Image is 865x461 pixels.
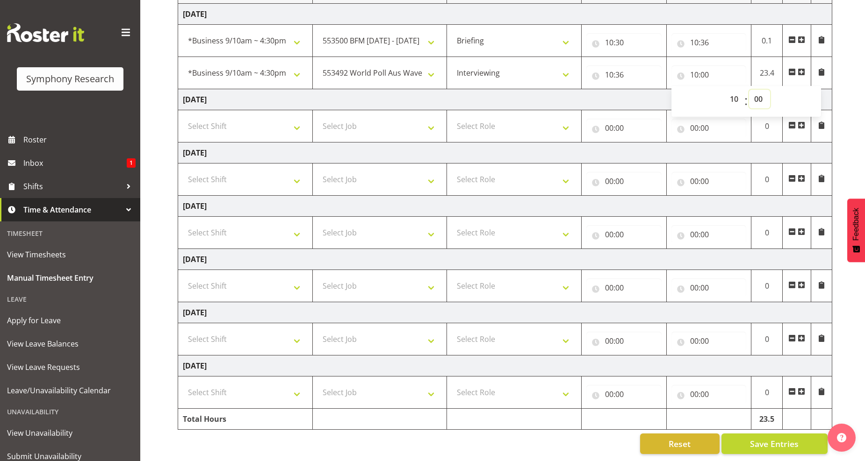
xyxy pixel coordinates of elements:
[2,421,138,445] a: View Unavailability
[127,158,136,168] span: 1
[2,402,138,421] div: Unavailability
[751,323,783,355] td: 0
[751,110,783,142] td: 0
[178,355,832,376] td: [DATE]
[2,379,138,402] a: Leave/Unavailability Calendar
[751,217,783,249] td: 0
[178,142,832,163] td: [DATE]
[721,433,828,454] button: Save Entries
[23,133,136,147] span: Roster
[671,119,747,137] input: Click to select...
[2,290,138,309] div: Leave
[178,4,832,25] td: [DATE]
[586,119,662,137] input: Click to select...
[751,163,783,196] td: 0
[671,385,747,404] input: Click to select...
[586,33,662,52] input: Click to select...
[586,172,662,191] input: Click to select...
[7,248,133,262] span: View Timesheets
[751,270,783,302] td: 0
[751,376,783,409] td: 0
[847,199,865,262] button: Feedback - Show survey
[751,57,783,89] td: 23.4
[671,33,747,52] input: Click to select...
[178,196,832,217] td: [DATE]
[744,90,748,113] span: :
[178,249,832,270] td: [DATE]
[7,313,133,327] span: Apply for Leave
[26,72,114,86] div: Symphony Research
[669,438,691,450] span: Reset
[671,332,747,350] input: Click to select...
[2,332,138,355] a: View Leave Balances
[7,337,133,351] span: View Leave Balances
[178,89,832,110] td: [DATE]
[751,409,783,430] td: 23.5
[586,385,662,404] input: Click to select...
[2,266,138,290] a: Manual Timesheet Entry
[671,278,747,297] input: Click to select...
[178,409,313,430] td: Total Hours
[586,278,662,297] input: Click to select...
[7,360,133,374] span: View Leave Requests
[7,426,133,440] span: View Unavailability
[23,203,122,217] span: Time & Attendance
[750,438,799,450] span: Save Entries
[640,433,720,454] button: Reset
[7,271,133,285] span: Manual Timesheet Entry
[7,383,133,397] span: Leave/Unavailability Calendar
[178,302,832,323] td: [DATE]
[7,23,84,42] img: Rosterit website logo
[671,65,747,84] input: Click to select...
[586,65,662,84] input: Click to select...
[23,179,122,193] span: Shifts
[671,172,747,191] input: Click to select...
[586,225,662,244] input: Click to select...
[671,225,747,244] input: Click to select...
[837,433,846,442] img: help-xxl-2.png
[2,309,138,332] a: Apply for Leave
[2,224,138,243] div: Timesheet
[751,25,783,57] td: 0.1
[2,355,138,379] a: View Leave Requests
[586,332,662,350] input: Click to select...
[2,243,138,266] a: View Timesheets
[852,208,860,241] span: Feedback
[23,156,127,170] span: Inbox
